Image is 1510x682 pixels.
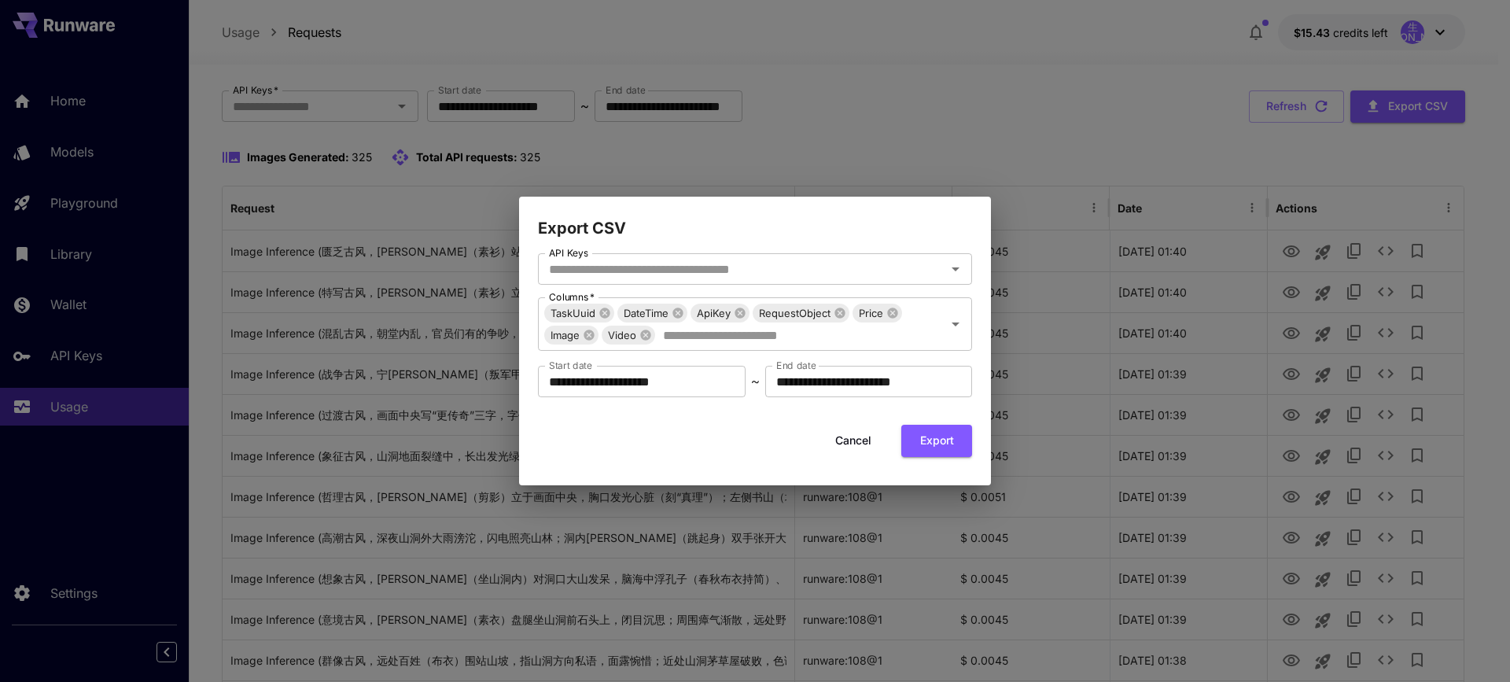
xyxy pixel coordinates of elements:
label: End date [776,359,816,372]
h2: Export CSV [519,197,991,241]
button: Open [945,313,967,335]
label: Start date [549,359,592,372]
span: Price [853,304,889,323]
div: Image [544,326,598,345]
label: API Keys [549,246,588,260]
span: Video [602,326,643,345]
div: ApiKey [691,304,749,323]
span: DateTime [617,304,675,323]
p: ~ [751,372,760,391]
div: TaskUuid [544,304,614,323]
div: Price [853,304,902,323]
button: Open [945,258,967,280]
span: TaskUuid [544,304,602,323]
span: ApiKey [691,304,737,323]
span: Image [544,326,586,345]
button: Export [901,425,972,457]
div: Video [602,326,655,345]
label: Columns [549,290,595,304]
div: DateTime [617,304,687,323]
span: RequestObject [753,304,837,323]
button: Cancel [818,425,889,457]
div: RequestObject [753,304,849,323]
